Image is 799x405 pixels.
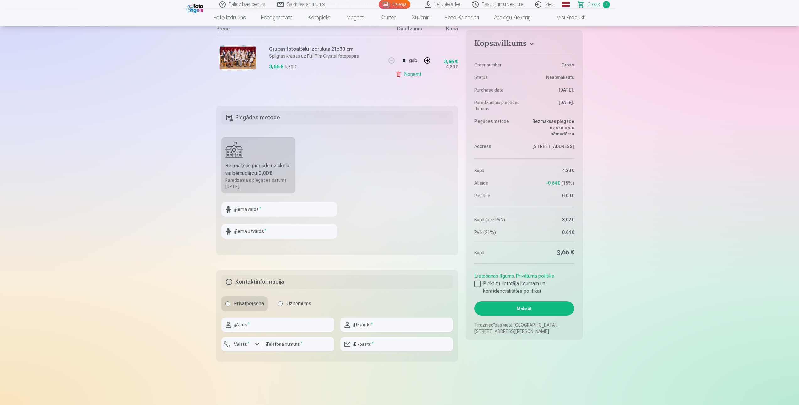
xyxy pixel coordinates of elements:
span: Grozs [587,1,600,8]
div: 3,66 € [444,60,458,64]
a: Foto kalendāri [437,9,487,26]
label: Uzņēmums [274,296,315,311]
dt: Atlaide [474,180,521,186]
dd: 3,02 € [527,217,574,223]
span: -0,64 € [546,180,560,186]
h6: Grupas fotoattēlu izdrukas 21x30 cm [269,45,382,53]
dt: PVN (21%) [474,229,521,235]
a: Krūzes [373,9,404,26]
h5: Piegādes metode [221,111,453,124]
input: Uzņēmums [278,301,283,306]
dd: 0,00 € [527,192,574,199]
div: 4,30 € [446,64,458,70]
dt: Piegāde [474,192,521,199]
dd: [DATE]. [527,99,574,112]
dt: Address [474,143,521,150]
dd: 3,66 € [527,248,574,257]
dd: Bezmaksas piegāde uz skolu vai bērnudārzu [527,118,574,137]
dt: Kopā (bez PVN) [474,217,521,223]
a: Atslēgu piekariņi [487,9,539,26]
a: Noņemt [395,68,424,81]
a: Foto izdrukas [206,9,253,26]
dt: Kopā [474,167,521,174]
a: Visi produkti [539,9,593,26]
h5: Kontaktinformācija [221,275,453,289]
div: , [474,270,574,295]
img: /fa1 [186,3,205,13]
input: Privātpersona [225,301,230,306]
span: Neapmaksāts [546,74,574,81]
dd: Grozs [527,62,574,68]
dt: Purchase date [474,87,521,93]
button: Kopsavilkums [474,39,574,50]
div: Prece [216,25,386,35]
dt: Status [474,74,521,81]
b: 0,00 € [258,170,272,176]
div: gab. [409,53,418,68]
p: Tirdzniecības vieta [GEOGRAPHIC_DATA], [STREET_ADDRESS][PERSON_NAME] [474,322,574,334]
dt: Paredzamais piegādes datums [474,99,521,112]
a: Lietošanas līgums [474,273,514,279]
dd: [DATE]. [527,87,574,93]
dt: Piegādes metode [474,118,521,137]
dd: [STREET_ADDRESS] [527,143,574,150]
div: Bezmaksas piegāde uz skolu vai bērnudārzu : [225,162,292,177]
span: 1 [603,1,610,8]
label: Privātpersona [221,296,268,311]
dt: Kopā [474,248,521,257]
a: Komplekti [300,9,339,26]
a: Suvenīri [404,9,437,26]
div: 4,30 € [285,64,296,70]
span: 15 % [561,180,574,186]
a: Fotogrāmata [253,9,300,26]
label: Piekrītu lietotāja līgumam un konfidencialitātes politikai [474,280,574,295]
a: Privātuma politika [516,273,554,279]
button: Maksāt [474,301,574,316]
div: 3,66 € [269,63,283,71]
div: Daudzums [386,25,433,35]
dt: Order number [474,62,521,68]
div: Paredzamais piegādes datums [DATE]. [225,177,292,190]
label: Valsts [232,341,252,347]
dd: 0,64 € [527,229,574,235]
p: Spilgtas krāsas uz Fuji Film Crystal fotopapīra [269,53,382,59]
a: Magnēti [339,9,373,26]
div: Kopā [433,25,458,35]
button: Valsts* [221,337,262,351]
dd: 4,30 € [527,167,574,174]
